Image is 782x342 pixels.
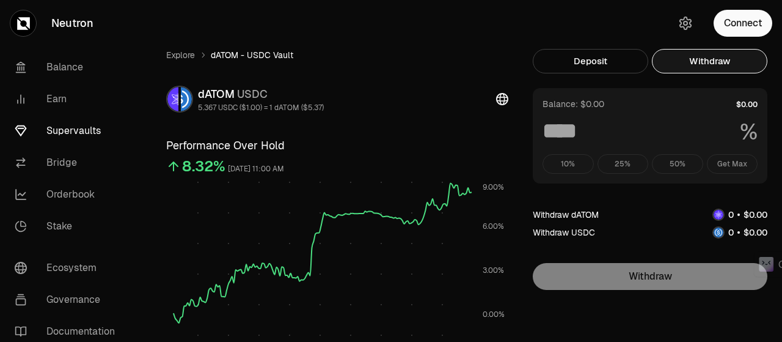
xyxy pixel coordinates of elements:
tspan: 0.00% [483,310,505,319]
a: Bridge [5,147,132,179]
button: Deposit [533,49,648,73]
a: Orderbook [5,179,132,210]
div: dATOM [198,86,324,103]
span: dATOM - USDC Vault [211,49,293,61]
a: Stake [5,210,132,242]
tspan: 3.00% [483,266,504,275]
span: % [740,120,758,144]
span: USDC [237,87,268,101]
img: dATOM Logo [714,210,723,220]
div: 5.367 USDC ($1.00) = 1 dATOM ($5.37) [198,103,324,113]
tspan: 6.00% [483,221,504,231]
a: Ecosystem [5,252,132,284]
button: Connect [714,10,772,37]
div: 8.32% [182,157,225,176]
img: USDC Logo [714,228,723,237]
a: Supervaults [5,115,132,147]
tspan: 9.00% [483,182,504,192]
a: Governance [5,284,132,316]
img: dATOM Logo [167,87,178,111]
a: Explore [166,49,195,61]
button: Withdraw [652,49,767,73]
div: Withdraw dATOM [533,209,599,221]
div: [DATE] 11:00 AM [228,162,284,176]
div: Withdraw USDC [533,226,595,239]
a: Earn [5,83,132,115]
a: Balance [5,51,132,83]
h3: Performance Over Hold [166,137,508,154]
nav: breadcrumb [166,49,508,61]
div: Balance: $0.00 [543,98,604,110]
img: USDC Logo [181,87,192,111]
